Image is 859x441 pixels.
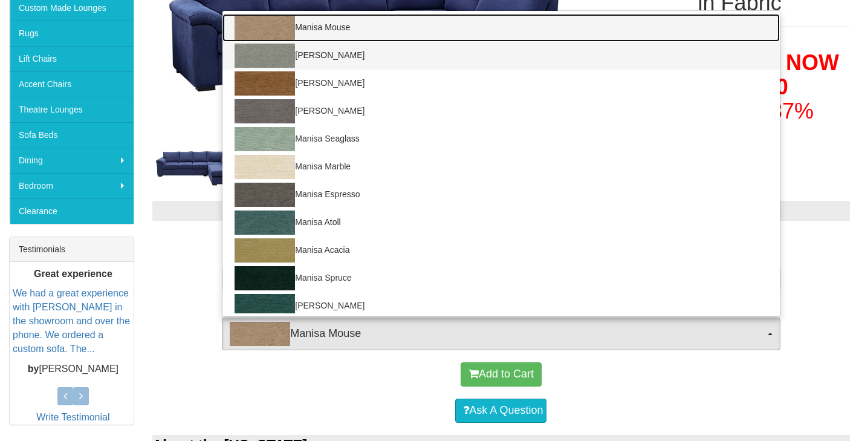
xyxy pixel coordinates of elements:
[10,237,134,262] div: Testimonials
[222,292,779,320] a: [PERSON_NAME]
[10,198,134,224] a: Clearance
[235,16,295,40] img: Manisa Mouse
[10,122,134,148] a: Sofa Beds
[10,71,134,97] a: Accent Chairs
[222,318,780,350] button: Manisa MouseManisa Mouse
[222,181,779,209] a: Manisa Espresso
[235,99,295,123] img: Manisa Stone
[235,127,295,151] img: Manisa Seaglass
[222,237,779,264] a: Manisa Acacia
[36,412,109,422] a: Write Testimonial
[235,71,295,96] img: Manisa Caramel
[455,399,546,423] a: Ask A Question
[10,173,134,198] a: Bedroom
[13,288,130,353] a: We had a great experience with [PERSON_NAME] in the showroom and over the phone. We ordered a cus...
[152,233,850,249] h3: Choose from the options below then add to cart
[222,97,779,125] a: [PERSON_NAME]
[235,266,295,290] img: Manisa Spruce
[235,294,295,318] img: Manisa Peacock
[10,148,134,173] a: Dining
[222,264,779,292] a: Manisa Spruce
[230,322,764,346] span: Manisa Mouse
[230,322,290,346] img: Manisa Mouse
[10,97,134,122] a: Theatre Lounges
[222,125,779,153] a: Manisa Seaglass
[461,362,542,387] button: Add to Cart
[235,155,295,179] img: Manisa Marble
[222,153,779,181] a: Manisa Marble
[235,183,295,207] img: Manisa Espresso
[13,362,134,376] p: [PERSON_NAME]
[235,238,295,263] img: Manisa Acacia
[222,70,779,97] a: [PERSON_NAME]
[28,364,39,374] b: by
[235,44,295,68] img: Manisa Fossil
[222,209,779,237] a: Manisa Atoll
[222,42,779,70] a: [PERSON_NAME]
[10,21,134,46] a: Rugs
[222,14,779,42] a: Manisa Mouse
[10,46,134,71] a: Lift Chairs
[34,269,112,279] b: Great experience
[235,211,295,235] img: Manisa Atoll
